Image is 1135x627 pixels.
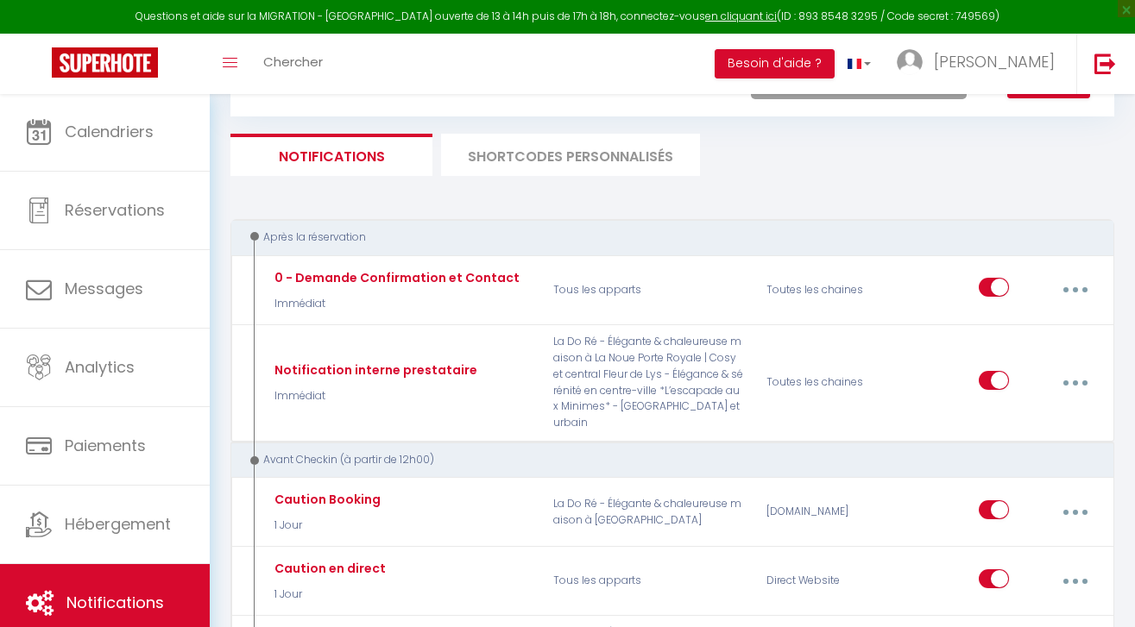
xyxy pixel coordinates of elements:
[270,517,381,534] p: 1 Jour
[65,121,154,142] span: Calendriers
[755,334,897,431] div: Toutes les chaines
[755,556,897,606] div: Direct Website
[52,47,158,78] img: Super Booking
[250,34,336,94] a: Chercher
[270,296,520,312] p: Immédiat
[247,229,1081,246] div: Après la réservation
[897,49,923,75] img: ...
[542,334,755,431] p: La Do Ré - Élégante & chaleureuse maison à La Noue Porte Royale | Cosy et central Fleur de Lys - ...
[14,7,66,59] button: Open LiveChat chat widget
[705,9,777,23] a: en cliquant ici
[270,388,477,404] p: Immédiat
[66,592,164,613] span: Notifications
[715,49,835,78] button: Besoin d'aide ?
[441,134,700,176] li: SHORTCODES PERSONNALISÉS
[65,356,135,378] span: Analytics
[542,556,755,606] p: Tous les apparts
[270,586,386,603] p: 1 Jour
[263,53,323,71] span: Chercher
[542,265,755,315] p: Tous les apparts
[65,435,146,456] span: Paiements
[65,513,171,535] span: Hébergement
[270,559,386,578] div: Caution en direct
[755,487,897,537] div: [DOMAIN_NAME]
[270,490,381,509] div: Caution Booking
[1094,53,1116,74] img: logout
[542,487,755,537] p: La Do Ré - Élégante & chaleureuse maison à [GEOGRAPHIC_DATA]
[884,34,1076,94] a: ... [PERSON_NAME]
[270,268,520,287] div: 0 - Demande Confirmation et Contact
[270,361,477,379] div: Notification interne prestataire
[247,452,1081,468] div: Avant Checkin (à partir de 12h00)
[230,134,432,176] li: Notifications
[934,51,1055,72] span: [PERSON_NAME]
[755,265,897,315] div: Toutes les chaines
[65,199,165,221] span: Réservations
[65,278,143,299] span: Messages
